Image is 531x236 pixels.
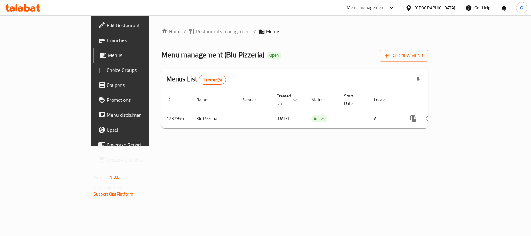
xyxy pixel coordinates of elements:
[107,36,174,44] span: Branches
[93,48,179,63] a: Menus
[93,152,179,167] a: Grocery Checklist
[385,52,423,60] span: Add New Menu
[254,28,256,35] li: /
[374,96,394,103] span: Locale
[196,96,215,103] span: Name
[196,28,251,35] span: Restaurants management
[107,96,174,104] span: Promotions
[369,109,401,128] td: All
[107,81,174,89] span: Coupons
[411,72,426,87] div: Export file
[184,28,186,35] li: /
[94,190,133,198] a: Support.OpsPlatform
[107,66,174,74] span: Choice Groups
[108,51,174,59] span: Menus
[166,74,226,85] h2: Menus List
[107,156,174,163] span: Grocery Checklist
[161,28,428,35] nav: breadcrumb
[266,28,280,35] span: Menus
[243,96,264,103] span: Vendor
[93,78,179,92] a: Coupons
[267,52,281,59] div: Open
[93,122,179,137] a: Upsell
[110,173,119,181] span: 1.0.0
[520,4,523,11] span: G
[199,75,226,85] div: Total records count
[107,141,174,149] span: Coverage Report
[107,126,174,134] span: Upsell
[93,18,179,33] a: Edit Restaurant
[339,109,369,128] td: -
[93,107,179,122] a: Menu disclaimer
[406,111,421,126] button: more
[93,33,179,48] a: Branches
[93,63,179,78] a: Choice Groups
[347,4,385,12] div: Menu-management
[421,111,436,126] button: Change Status
[94,184,122,192] span: Get support on:
[401,90,471,109] th: Actions
[166,96,178,103] span: ID
[161,90,471,128] table: enhanced table
[93,137,179,152] a: Coverage Report
[161,48,264,62] span: Menu management ( Blu Pizzeria )
[199,77,226,83] span: 1 record(s)
[267,53,281,58] span: Open
[311,96,332,103] span: Status
[414,4,455,11] div: [GEOGRAPHIC_DATA]
[107,111,174,119] span: Menu disclaimer
[189,28,251,35] a: Restaurants management
[380,50,428,62] button: Add New Menu
[107,21,174,29] span: Edit Restaurant
[93,92,179,107] a: Promotions
[277,92,299,107] span: Created On
[191,109,238,128] td: Blu Pizzeria
[311,115,327,122] span: Active
[277,114,289,122] span: [DATE]
[344,92,361,107] span: Start Date
[94,173,109,181] span: Version:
